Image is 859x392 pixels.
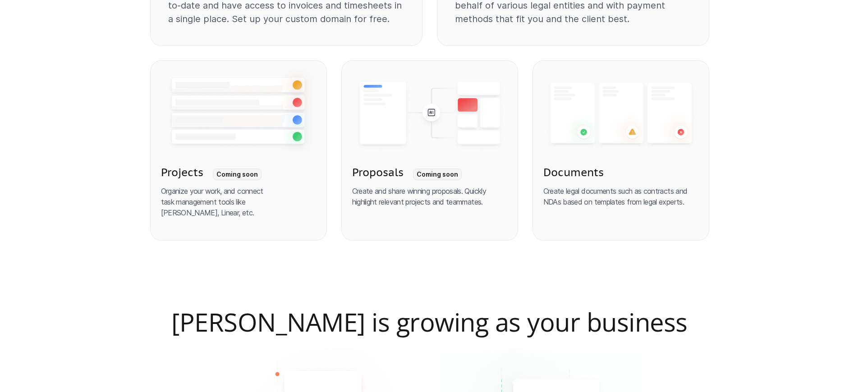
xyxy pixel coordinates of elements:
[161,165,203,180] h3: Projects
[352,165,404,180] h3: Proposals
[161,186,316,218] p: Organize your work, and connect task management tools like [PERSON_NAME], Linear, etc.
[352,186,507,207] p: Create and share winning proposals. Quickly highlight relevant projects and teammates.
[543,186,698,207] p: Create legal documents such as contracts and NDAs based on templates from legal experts.
[543,165,604,180] h3: Documents
[417,170,458,178] p: Coming soon
[216,170,258,178] p: Coming soon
